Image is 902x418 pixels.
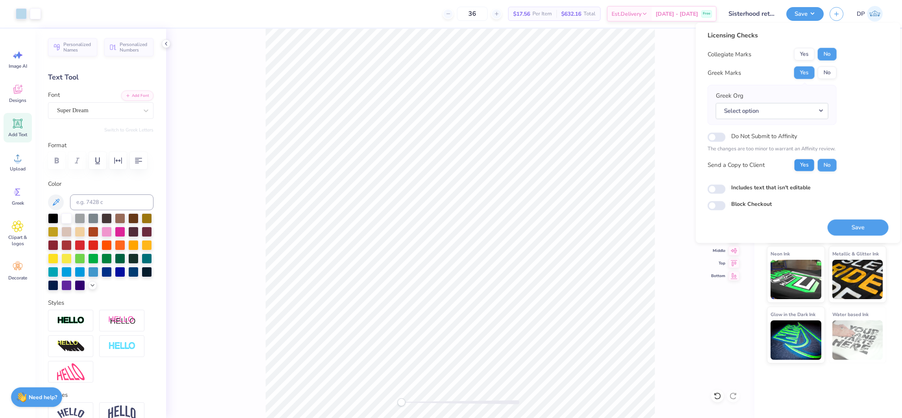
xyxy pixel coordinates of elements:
[818,67,837,79] button: No
[104,127,153,133] button: Switch to Greek Letters
[48,38,97,56] button: Personalized Names
[48,179,153,189] label: Color
[561,10,581,18] span: $632.16
[708,31,837,40] div: Licensing Checks
[29,394,57,401] strong: Need help?
[832,250,879,258] span: Metallic & Glitter Ink
[828,219,889,235] button: Save
[120,42,149,53] span: Personalized Numbers
[731,200,772,208] label: Block Checkout
[711,248,725,254] span: Middle
[867,6,883,22] img: Darlene Padilla
[794,48,815,61] button: Yes
[532,10,552,18] span: Per Item
[711,260,725,266] span: Top
[723,6,780,22] input: Untitled Design
[708,50,751,59] div: Collegiate Marks
[513,10,530,18] span: $17.56
[794,67,815,79] button: Yes
[857,9,865,18] span: DP
[5,234,31,247] span: Clipart & logos
[656,10,698,18] span: [DATE] - [DATE]
[832,260,883,299] img: Metallic & Glitter Ink
[108,342,136,351] img: Negative Space
[8,131,27,138] span: Add Text
[794,159,815,171] button: Yes
[716,103,828,119] button: Select option
[786,7,824,21] button: Save
[9,63,27,69] span: Image AI
[457,7,488,21] input: – –
[818,159,837,171] button: No
[397,398,405,406] div: Accessibility label
[108,316,136,326] img: Shadow
[57,340,85,353] img: 3D Illusion
[771,310,815,318] span: Glow in the Dark Ink
[57,363,85,380] img: Free Distort
[708,161,765,170] div: Send a Copy to Client
[832,320,883,360] img: Water based Ink
[9,97,26,104] span: Designs
[708,145,837,153] p: The changes are too minor to warrant an Affinity review.
[716,91,743,100] label: Greek Org
[771,260,821,299] img: Neon Ink
[57,316,85,325] img: Stroke
[711,273,725,279] span: Bottom
[818,48,837,61] button: No
[121,91,153,101] button: Add Font
[731,183,811,191] label: Includes text that isn't editable
[48,91,60,100] label: Font
[48,298,64,307] label: Styles
[771,250,790,258] span: Neon Ink
[63,42,92,53] span: Personalized Names
[70,194,153,210] input: e.g. 7428 c
[8,275,27,281] span: Decorate
[612,10,641,18] span: Est. Delivery
[584,10,595,18] span: Total
[10,166,26,172] span: Upload
[703,11,710,17] span: Free
[48,72,153,83] div: Text Tool
[771,320,821,360] img: Glow in the Dark Ink
[853,6,886,22] a: DP
[12,200,24,206] span: Greek
[832,310,869,318] span: Water based Ink
[48,141,153,150] label: Format
[104,38,153,56] button: Personalized Numbers
[708,68,741,77] div: Greek Marks
[731,131,797,141] label: Do Not Submit to Affinity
